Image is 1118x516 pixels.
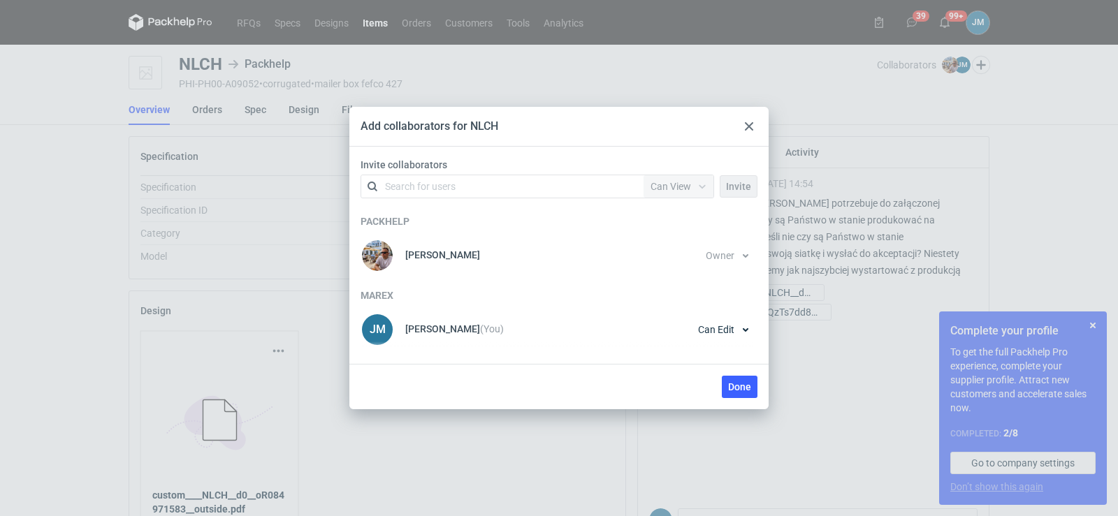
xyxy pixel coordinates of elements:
span: Owner [706,251,734,260]
span: Invite [726,182,751,191]
h3: Packhelp [361,215,755,228]
div: Michał Palasek [361,239,394,272]
div: Search for users [385,179,456,193]
button: Invite [720,175,757,198]
label: Invite collaborators [361,158,763,172]
div: Add collaborators for NLCH [361,119,498,134]
small: (You) [480,323,504,334]
button: Can Edit [692,318,755,341]
span: Done [728,382,751,392]
span: Can Edit [698,325,734,334]
h3: Marex [361,289,755,302]
img: Michał Palasek [362,240,393,271]
button: Done [722,376,757,398]
p: [PERSON_NAME] [405,249,480,260]
figcaption: JM [362,314,393,345]
p: [PERSON_NAME] [405,323,504,334]
button: Owner [699,244,755,267]
div: Joanna Myślak [361,313,394,346]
